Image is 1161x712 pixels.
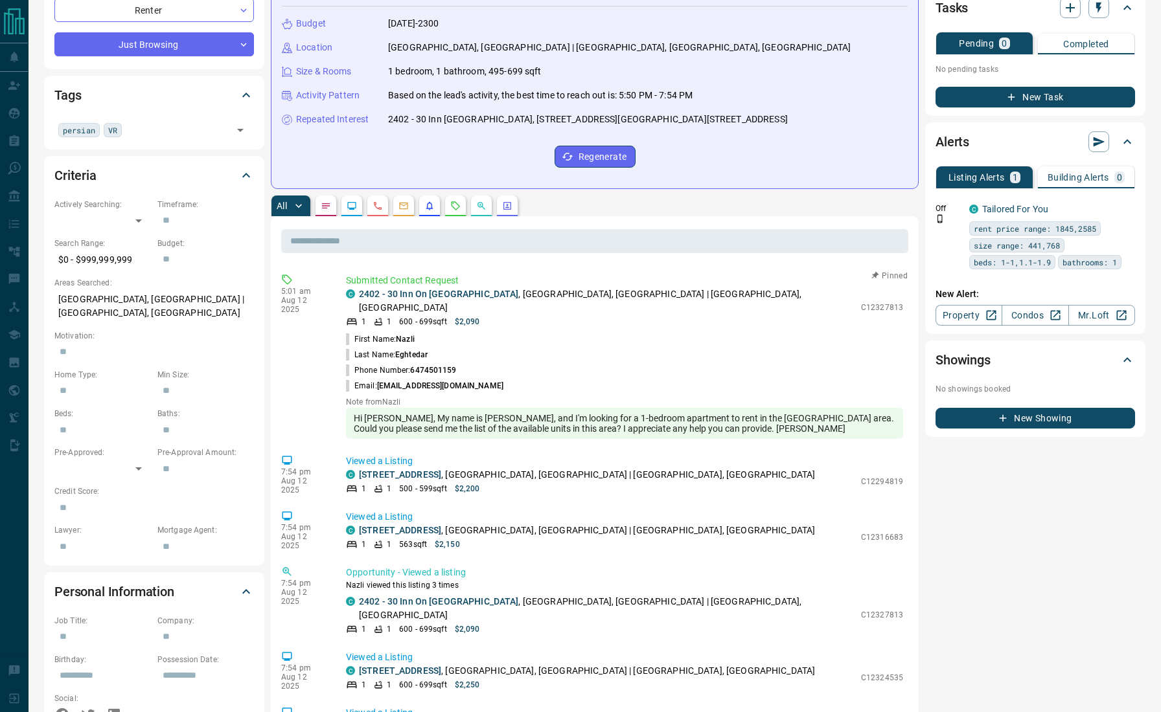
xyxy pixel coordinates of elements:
p: 563 sqft [399,539,427,550]
p: 1 bedroom, 1 bathroom, 495-699 sqft [388,65,542,78]
p: Aug 12 2025 [281,588,327,606]
p: 0 [1117,173,1122,182]
div: condos.ca [346,526,355,535]
p: Min Size: [157,369,254,381]
p: C12324535 [861,672,903,684]
h2: Alerts [936,131,969,152]
p: 1 [387,539,391,550]
p: 1 [387,623,391,635]
p: Credit Score: [54,485,254,497]
h2: Personal Information [54,581,174,602]
p: Mortgage Agent: [157,524,254,536]
p: Off [936,203,961,214]
svg: Calls [373,201,383,211]
svg: Requests [450,201,461,211]
a: [STREET_ADDRESS] [359,665,441,676]
p: Motivation: [54,330,254,342]
p: , [GEOGRAPHIC_DATA], [GEOGRAPHIC_DATA] | [GEOGRAPHIC_DATA], [GEOGRAPHIC_DATA] [359,595,855,622]
a: Condos [1002,305,1068,326]
div: Criteria [54,160,254,191]
p: Social: [54,693,151,704]
p: $2,200 [455,483,480,495]
p: Phone Number: [346,364,457,376]
p: C12327813 [861,609,903,621]
p: Birthday: [54,654,151,665]
p: $2,090 [455,623,480,635]
div: Hi [PERSON_NAME], My name is [PERSON_NAME], and I'm looking for a 1-bedroom apartment to rent in ... [346,408,903,439]
div: Showings [936,344,1135,375]
span: beds: 1-1,1.1-1.9 [974,256,1051,269]
p: Aug 12 2025 [281,673,327,691]
p: 1 [362,316,366,328]
div: condos.ca [346,470,355,479]
p: Home Type: [54,369,151,381]
p: Activity Pattern [296,89,360,102]
span: bathrooms: 1 [1063,256,1117,269]
p: Repeated Interest [296,113,369,126]
p: Last Name: [346,349,428,361]
p: [DATE]-2300 [388,17,439,30]
p: Baths: [157,408,254,419]
p: 1 [387,316,391,328]
p: Size & Rooms [296,65,352,78]
div: condos.ca [346,289,355,298]
a: Property [936,305,1002,326]
a: [STREET_ADDRESS] [359,469,441,480]
p: Aug 12 2025 [281,532,327,550]
span: Eghtedar [395,350,428,359]
h2: Criteria [54,165,97,186]
p: C12294819 [861,476,903,487]
p: , [GEOGRAPHIC_DATA], [GEOGRAPHIC_DATA] | [GEOGRAPHIC_DATA], [GEOGRAPHIC_DATA] [359,287,855,315]
a: 2402 - 30 Inn On [GEOGRAPHIC_DATA] [359,596,518,606]
div: Alerts [936,126,1135,157]
p: $0 - $999,999,999 [54,249,151,271]
svg: Listing Alerts [424,201,435,211]
p: $2,150 [435,539,460,550]
button: Pinned [871,270,908,282]
p: 600 - 699 sqft [399,623,446,635]
span: [EMAIL_ADDRESS][DOMAIN_NAME] [377,381,503,390]
span: persian [63,124,95,137]
a: Mr.Loft [1068,305,1135,326]
p: Budget [296,17,326,30]
a: [STREET_ADDRESS] [359,525,441,535]
button: New Showing [936,408,1135,428]
p: New Alert: [936,287,1135,301]
p: Note from Nazli [346,397,903,406]
svg: Agent Actions [502,201,512,211]
p: Areas Searched: [54,277,254,289]
p: Aug 12 2025 [281,296,327,314]
p: Viewed a Listing [346,651,903,664]
p: , [GEOGRAPHIC_DATA], [GEOGRAPHIC_DATA] | [GEOGRAPHIC_DATA], [GEOGRAPHIC_DATA] [359,524,815,537]
p: $2,090 [455,316,480,328]
h2: Tags [54,85,81,106]
svg: Lead Browsing Activity [347,201,357,211]
p: Search Range: [54,238,151,249]
p: Viewed a Listing [346,454,903,468]
div: condos.ca [346,597,355,606]
p: Listing Alerts [948,173,1005,182]
svg: Notes [321,201,331,211]
p: 7:54 pm [281,579,327,588]
p: Completed [1063,39,1109,49]
p: Pre-Approved: [54,447,151,458]
p: 7:54 pm [281,523,327,532]
p: 500 - 599 sqft [399,483,446,495]
span: size range: 441,768 [974,239,1060,252]
button: New Task [936,87,1135,107]
div: Personal Information [54,576,254,607]
p: Possession Date: [157,654,254,665]
p: [GEOGRAPHIC_DATA], [GEOGRAPHIC_DATA] | [GEOGRAPHIC_DATA], [GEOGRAPHIC_DATA] [54,289,254,324]
svg: Push Notification Only [936,214,945,223]
p: 600 - 699 sqft [399,316,446,328]
p: C12327813 [861,302,903,313]
div: condos.ca [969,205,978,214]
p: C12316683 [861,531,903,543]
div: Just Browsing [54,32,254,56]
a: 2402 - 30 Inn On [GEOGRAPHIC_DATA] [359,289,518,299]
p: Aug 12 2025 [281,476,327,495]
span: Nazli [396,335,415,344]
p: 1 [362,679,366,691]
p: All [277,201,287,210]
p: Viewed a Listing [346,510,903,524]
